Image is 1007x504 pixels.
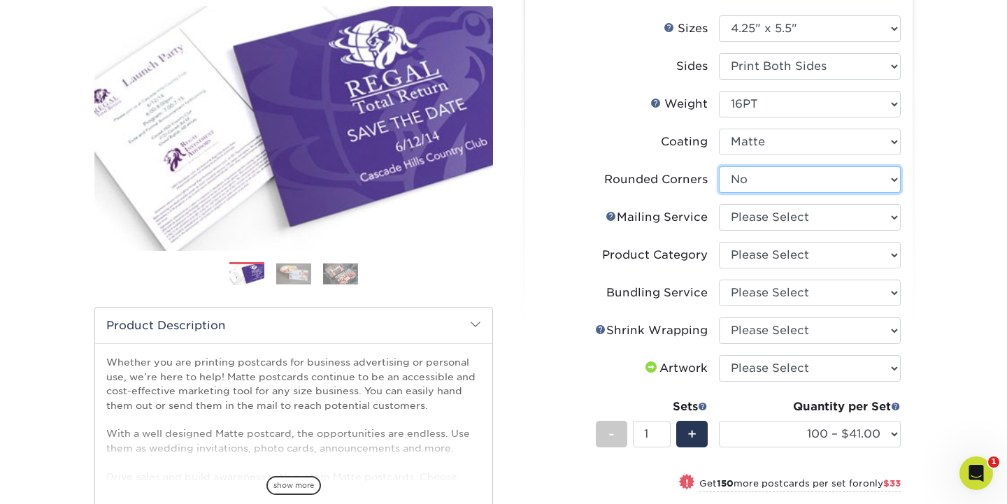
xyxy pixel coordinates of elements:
span: $33 [883,478,901,489]
div: Sets [596,398,708,415]
div: Weight [650,96,708,113]
span: 1 [988,456,999,468]
div: Coating [661,134,708,150]
div: Product Category [602,247,708,264]
div: Rounded Corners [604,171,708,188]
div: Shrink Wrapping [595,322,708,339]
span: show more [266,476,321,495]
img: Postcards 02 [276,263,311,285]
span: - [608,424,615,445]
img: Postcards 03 [323,263,358,285]
span: ! [685,475,689,490]
img: Postcards 01 [229,263,264,287]
span: only [863,478,901,489]
div: Sides [676,58,708,75]
iframe: Intercom live chat [959,456,993,490]
small: Get more postcards per set for [699,478,901,492]
div: Bundling Service [606,285,708,301]
div: Mailing Service [606,209,708,226]
div: Sizes [664,20,708,37]
iframe: Google Customer Reviews [3,461,119,499]
strong: 150 [717,478,734,489]
h2: Product Description [95,308,492,343]
div: Artwork [643,360,708,377]
div: Quantity per Set [719,398,901,415]
span: + [687,424,697,445]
